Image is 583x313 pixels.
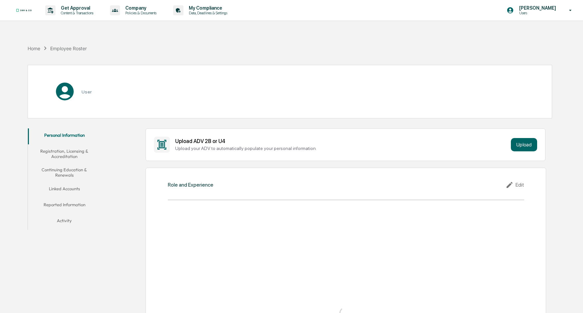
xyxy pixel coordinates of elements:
div: Home [28,46,40,51]
div: Edit [506,181,524,189]
button: Continuing Education & Renewals [28,163,101,182]
button: Personal Information [28,128,101,144]
div: Upload your ADV to automatically populate your personal information. [175,146,508,151]
button: Upload [511,138,537,151]
p: [PERSON_NAME] [514,5,559,11]
p: Users [514,11,559,15]
div: Upload ADV 2B or U4 [175,138,508,144]
img: logo [16,9,32,12]
div: Role and Experience [168,182,213,188]
p: Company [120,5,160,11]
h3: User [81,89,92,94]
p: Content & Transactions [56,11,97,15]
p: Data, Deadlines & Settings [183,11,231,15]
p: Policies & Documents [120,11,160,15]
button: Activity [28,214,101,230]
div: Employee Roster [50,46,87,51]
button: Linked Accounts [28,182,101,198]
button: Registration, Licensing & Accreditation [28,144,101,163]
div: secondary tabs example [28,128,101,230]
p: My Compliance [183,5,231,11]
button: Reported Information [28,198,101,214]
p: Get Approval [56,5,97,11]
